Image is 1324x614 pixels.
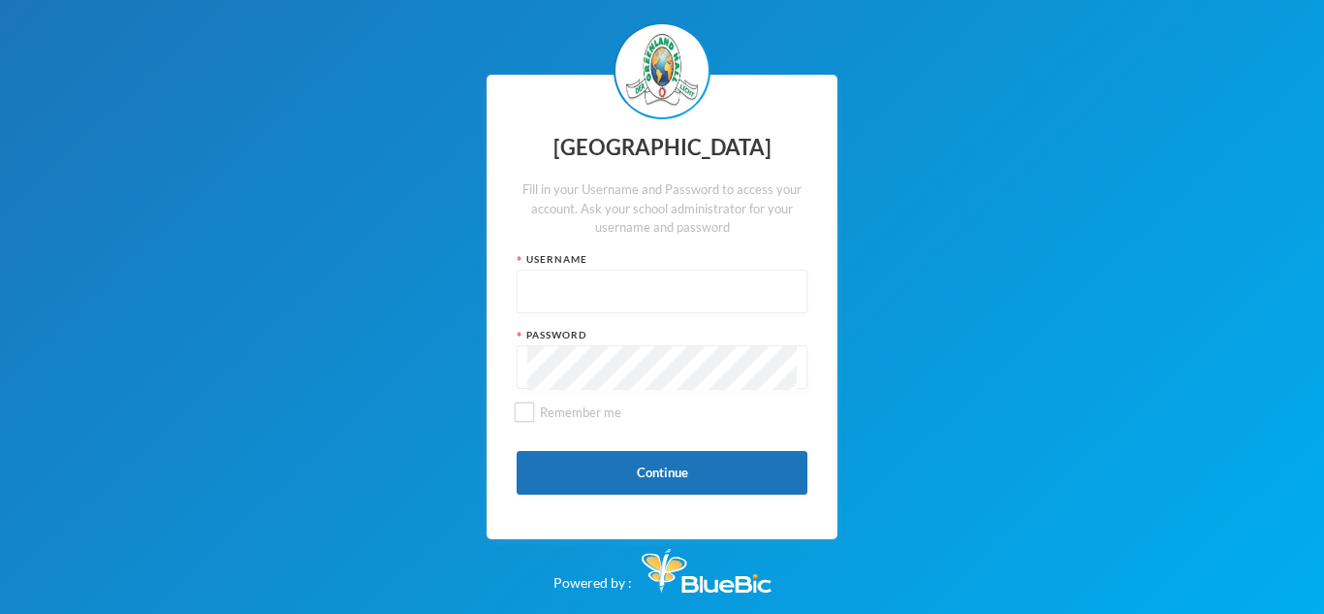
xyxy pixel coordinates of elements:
[642,549,772,593] img: Bluebic
[517,328,807,342] div: Password
[517,129,807,167] div: [GEOGRAPHIC_DATA]
[532,404,629,420] span: Remember me
[517,180,807,238] div: Fill in your Username and Password to access your account. Ask your school administrator for your...
[517,252,807,267] div: Username
[517,451,807,495] button: Continue
[553,539,772,593] div: Powered by :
